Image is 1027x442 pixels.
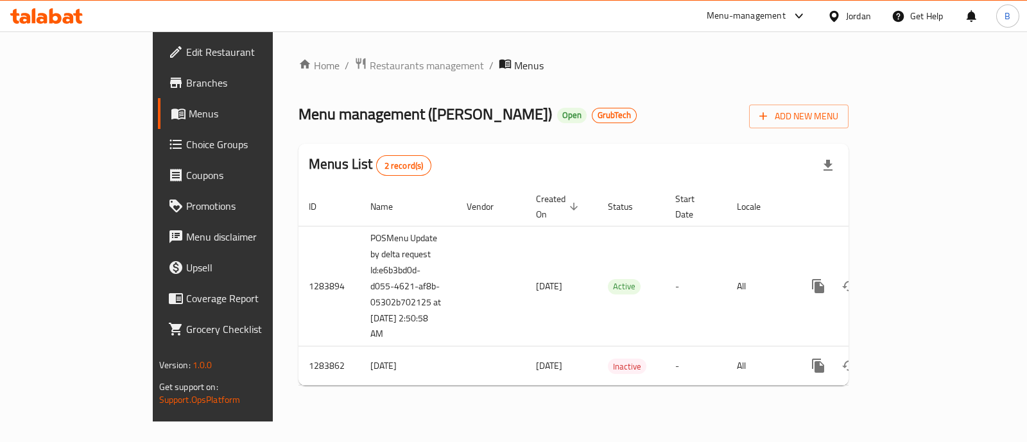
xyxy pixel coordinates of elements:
[803,350,834,381] button: more
[158,314,324,344] a: Grocery Checklist
[489,58,494,73] li: /
[707,8,786,24] div: Menu-management
[514,58,544,73] span: Menus
[298,57,849,74] nav: breadcrumb
[727,346,793,386] td: All
[793,187,936,226] th: Actions
[749,105,849,128] button: Add New Menu
[159,378,218,395] span: Get support on:
[186,167,314,183] span: Coupons
[193,357,212,373] span: 1.0.0
[1005,9,1010,23] span: B
[189,106,314,121] span: Menus
[370,199,410,214] span: Name
[158,98,324,129] a: Menus
[376,155,432,176] div: Total records count
[665,226,727,346] td: -
[186,260,314,275] span: Upsell
[159,357,191,373] span: Version:
[345,58,349,73] li: /
[309,199,333,214] span: ID
[467,199,510,214] span: Vendor
[759,108,838,124] span: Add New Menu
[536,191,582,222] span: Created On
[665,346,727,386] td: -
[608,279,641,294] span: Active
[377,160,431,172] span: 2 record(s)
[727,226,793,346] td: All
[186,321,314,337] span: Grocery Checklist
[846,9,871,23] div: Jordan
[298,226,360,346] td: 1283894
[834,271,865,302] button: Change Status
[186,44,314,60] span: Edit Restaurant
[158,67,324,98] a: Branches
[834,350,865,381] button: Change Status
[159,391,241,408] a: Support.OpsPlatform
[158,191,324,221] a: Promotions
[298,346,360,386] td: 1283862
[737,199,777,214] span: Locale
[608,359,646,374] div: Inactive
[158,221,324,252] a: Menu disclaimer
[557,108,587,123] div: Open
[536,357,562,374] span: [DATE]
[186,75,314,90] span: Branches
[186,291,314,306] span: Coverage Report
[354,57,484,74] a: Restaurants management
[675,191,711,222] span: Start Date
[298,99,552,128] span: Menu management ( [PERSON_NAME] )
[158,37,324,67] a: Edit Restaurant
[608,359,646,374] span: Inactive
[158,129,324,160] a: Choice Groups
[186,137,314,152] span: Choice Groups
[360,226,456,346] td: POSMenu Update by delta request Id:e6b3bd0d-d055-4621-af8b-05302b702125 at [DATE] 2:50:58 AM
[803,271,834,302] button: more
[186,198,314,214] span: Promotions
[186,229,314,244] span: Menu disclaimer
[158,160,324,191] a: Coupons
[309,155,431,176] h2: Menus List
[557,110,587,121] span: Open
[608,279,641,294] div: Active
[370,58,484,73] span: Restaurants management
[158,252,324,283] a: Upsell
[158,283,324,314] a: Coverage Report
[360,346,456,386] td: [DATE]
[608,199,650,214] span: Status
[536,278,562,294] span: [DATE]
[592,110,636,121] span: GrubTech
[813,150,843,181] div: Export file
[298,187,936,386] table: enhanced table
